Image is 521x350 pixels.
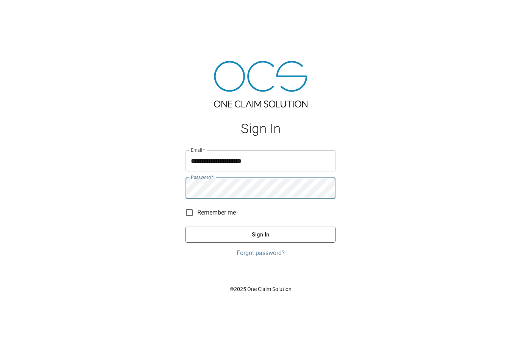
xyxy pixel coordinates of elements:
p: © 2025 One Claim Solution [186,285,335,293]
h1: Sign In [186,121,335,137]
span: Remember me [197,208,236,217]
button: Sign In [186,227,335,243]
label: Email [191,147,205,153]
img: ocs-logo-white-transparent.png [9,5,39,20]
img: ocs-logo-tra.png [214,61,307,107]
a: Forgot password? [186,249,335,258]
label: Password [191,174,214,180]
